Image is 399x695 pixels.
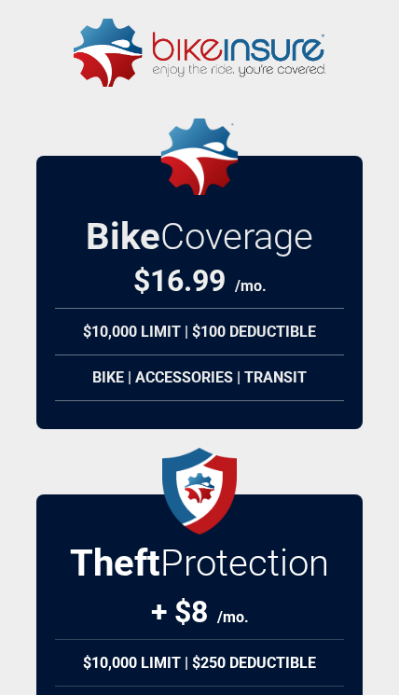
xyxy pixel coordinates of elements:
[160,215,313,258] span: Coverage
[55,308,343,355] div: $10,000 Limit | $100 Deductible
[86,215,313,258] h2: Bike
[70,541,160,585] strong: Theft
[235,277,267,295] span: /mo.
[55,354,343,401] div: Bike | Accessories | Transit
[70,541,329,585] h2: Protection
[217,608,249,626] span: /mo.
[151,594,249,630] div: + $8
[55,639,343,687] div: $10,000 Limit | $250 Deductible
[133,263,267,299] div: $16.99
